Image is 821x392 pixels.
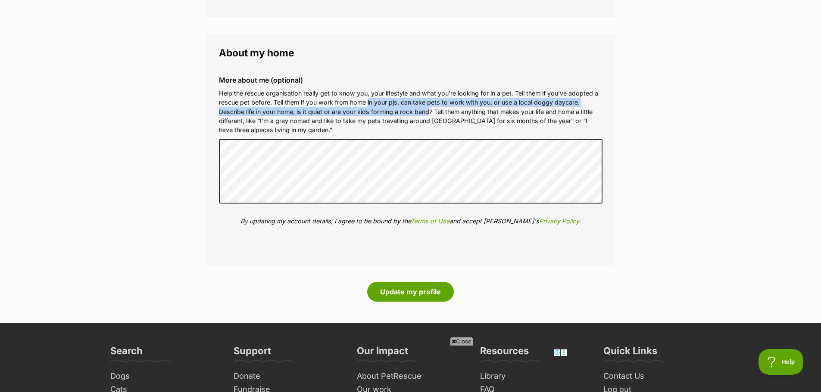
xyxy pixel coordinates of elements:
[234,345,271,362] h3: Support
[110,345,143,362] h3: Search
[759,349,804,375] iframe: Help Scout Beacon - Open
[219,76,602,84] label: More about me (optional)
[367,282,454,302] button: Update my profile
[219,216,602,225] p: By updating my account details, I agree to be bound by the and accept [PERSON_NAME]'s
[603,345,657,362] h3: Quick Links
[206,34,615,265] fieldset: About my home
[219,89,602,135] p: Help the rescue organisation really get to know you, your lifestyle and what you’re looking for i...
[539,217,581,225] a: Privacy Policy.
[230,370,345,383] a: Donate
[600,370,715,383] a: Contact Us
[219,47,602,59] legend: About my home
[254,349,568,388] iframe: Advertisement
[411,217,450,225] a: Terms of Use
[450,337,473,346] span: Close
[107,370,222,383] a: Dogs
